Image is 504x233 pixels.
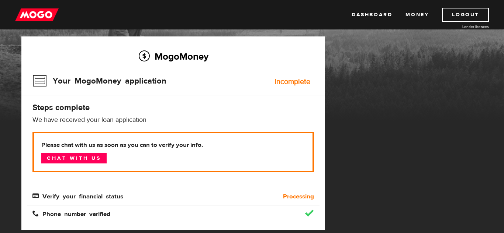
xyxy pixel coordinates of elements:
h2: MogoMoney [32,49,314,64]
div: Incomplete [275,78,310,85]
p: We have received your loan application [32,116,314,124]
span: Verify your financial status [32,193,123,199]
a: Money [405,8,429,22]
a: Logout [442,8,489,22]
a: Lender licences [434,24,489,29]
iframe: LiveChat chat widget [356,62,504,233]
a: Chat with us [41,153,107,163]
h3: Your MogoMoney application [32,71,166,91]
h4: Steps complete [32,102,314,113]
b: Please chat with us as soon as you can to verify your info. [41,141,305,149]
span: Phone number verified [32,210,110,216]
b: Processing [283,192,314,201]
a: Dashboard [352,8,392,22]
img: mogo_logo-11ee424be714fa7cbb0f0f49df9e16ec.png [15,8,59,22]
